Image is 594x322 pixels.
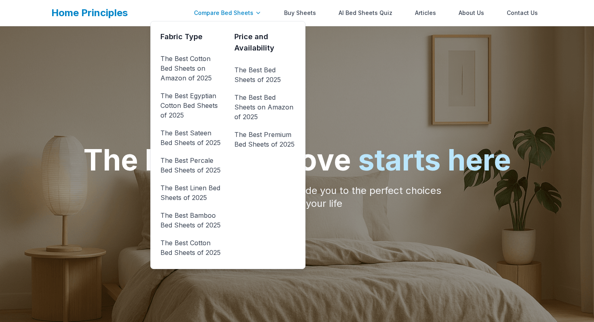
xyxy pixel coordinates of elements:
[234,31,295,54] h3: Price and Availability
[160,236,221,259] a: The Best Cotton Bed Sheets of 2025
[160,126,221,149] a: The Best Sateen Bed Sheets of 2025
[279,5,321,21] a: Buy Sheets
[410,5,441,21] a: Articles
[454,5,489,21] a: About Us
[358,142,511,177] span: starts here
[189,5,266,21] div: Compare Bed Sheets
[234,63,295,86] a: The Best Bed Sheets of 2025
[160,52,221,84] a: The Best Cotton Bed Sheets on Amazon of 2025
[502,5,543,21] a: Contact Us
[142,184,452,210] p: Your home, your style - let us guide you to the perfect choices that match your life
[160,154,221,177] a: The Best Percale Bed Sheets of 2025
[160,209,221,232] a: The Best Bamboo Bed Sheets of 2025
[234,128,295,151] a: The Best Premium Bed Sheets of 2025
[234,91,295,123] a: The Best Bed Sheets on Amazon of 2025
[83,145,511,175] h1: The home you love
[51,7,128,19] a: Home Principles
[160,181,221,204] a: The Best Linen Bed Sheets of 2025
[160,31,221,42] h3: Fabric Type
[334,5,397,21] a: AI Bed Sheets Quiz
[160,89,221,122] a: The Best Egyptian Cotton Bed Sheets of 2025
